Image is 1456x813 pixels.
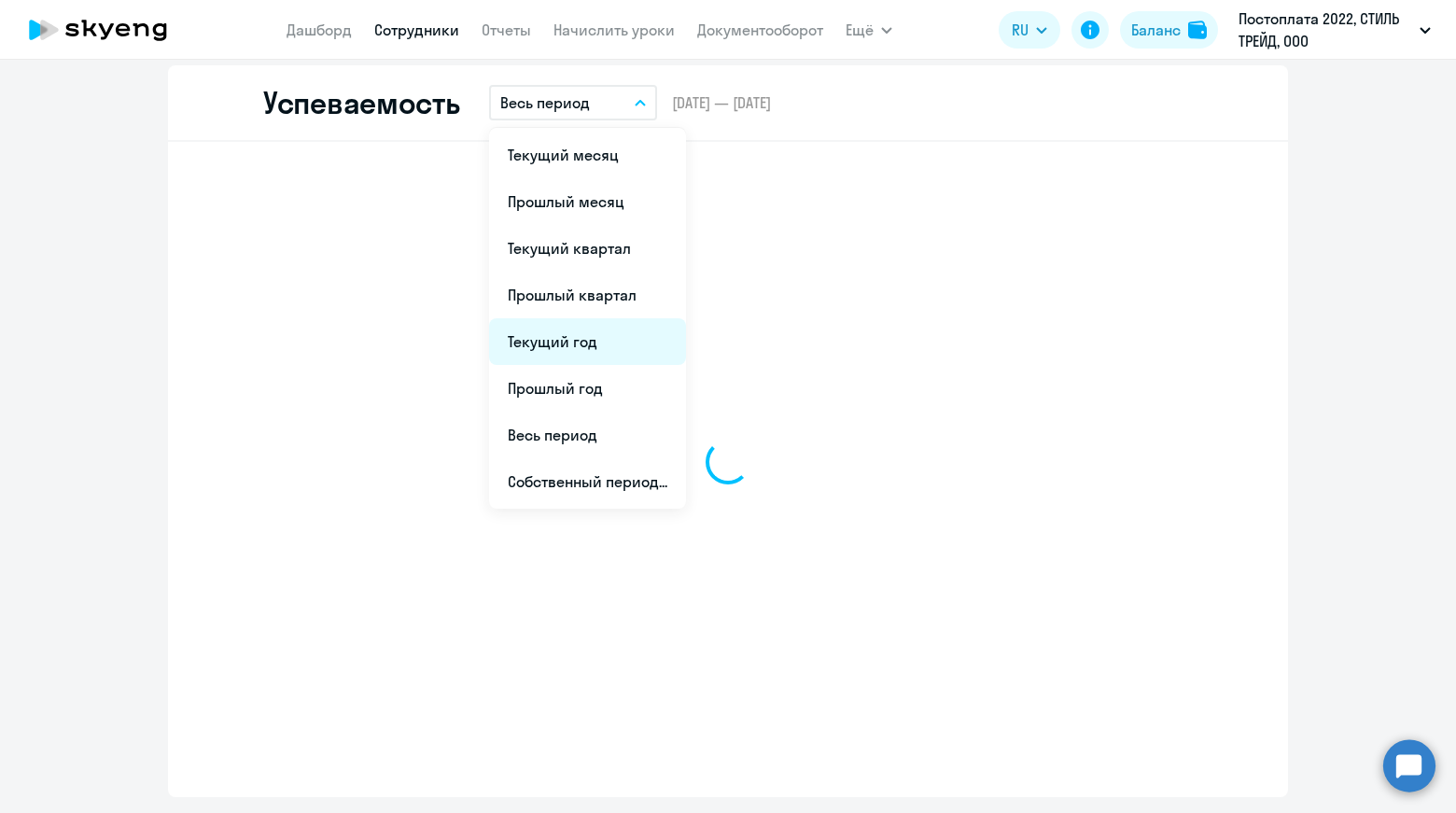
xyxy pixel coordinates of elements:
ul: Ещё [489,128,686,509]
a: Документооборот [697,21,823,39]
p: Постоплата 2022, СТИЛЬ ТРЕЙД, ООО [1239,7,1412,52]
a: Отчеты [482,21,531,39]
button: Ещё [846,11,892,49]
button: Постоплата 2022, СТИЛЬ ТРЕЙД, ООО [1229,7,1440,52]
span: [DATE] — [DATE] [672,92,771,113]
button: RU [999,11,1060,49]
a: Начислить уроки [553,21,675,39]
span: Ещё [846,19,874,41]
a: Дашборд [287,21,352,39]
a: Сотрудники [374,21,459,39]
h2: Успеваемость [263,84,459,121]
img: balance [1188,21,1207,39]
button: Балансbalance [1120,11,1218,49]
span: RU [1012,19,1029,41]
div: Баланс [1131,19,1181,41]
p: Весь период [500,91,590,114]
button: Весь период [489,85,657,120]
